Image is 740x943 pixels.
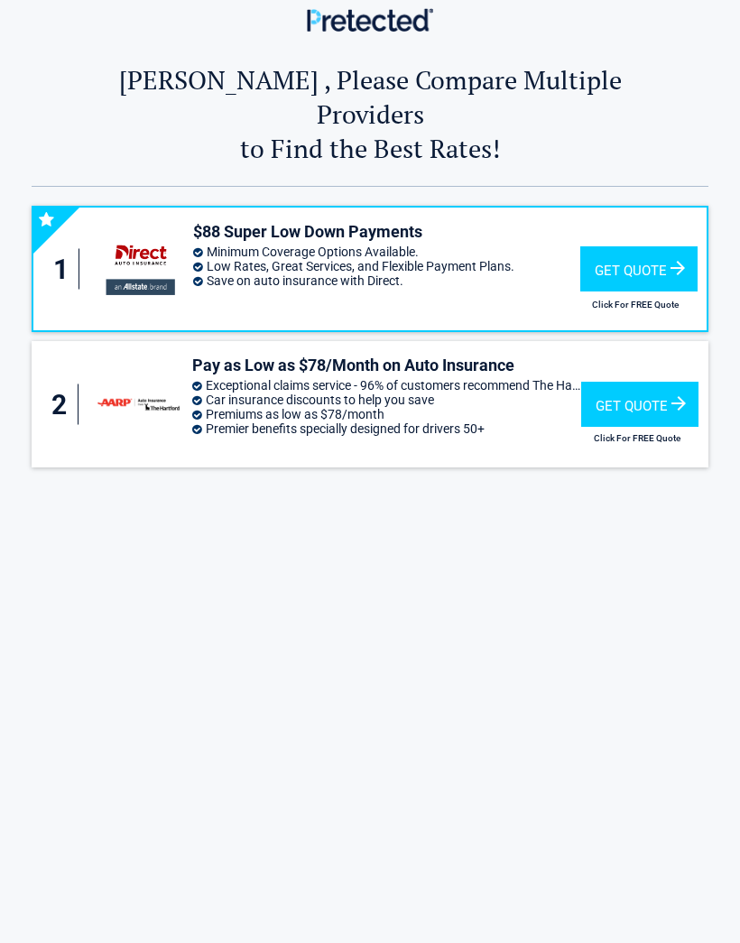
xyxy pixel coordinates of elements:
li: Save on auto insurance with Direct. [193,273,580,288]
li: Low Rates, Great Services, and Flexible Payment Plans. [193,259,580,273]
img: directauto's logo [95,235,183,303]
h2: Click For FREE Quote [581,433,692,443]
div: Get Quote [580,246,698,291]
h3: Pay as Low as $78/Month on Auto Insurance [192,355,582,375]
img: thehartford's logo [94,383,183,426]
h2: [PERSON_NAME] , Please Compare Multiple Providers to Find the Best Rates! [88,62,652,165]
div: 1 [51,249,79,290]
h3: $88 Super Low Down Payments [193,221,580,242]
h2: Click For FREE Quote [580,300,691,310]
img: Main Logo [307,8,433,31]
li: Car insurance discounts to help you save [192,393,582,407]
li: Premier benefits specially designed for drivers 50+ [192,421,582,436]
li: Premiums as low as $78/month [192,407,582,421]
li: Exceptional claims service - 96% of customers recommend The Hartford [192,378,582,393]
div: 2 [50,384,79,425]
li: Minimum Coverage Options Available. [193,245,580,259]
div: Get Quote [581,382,698,427]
